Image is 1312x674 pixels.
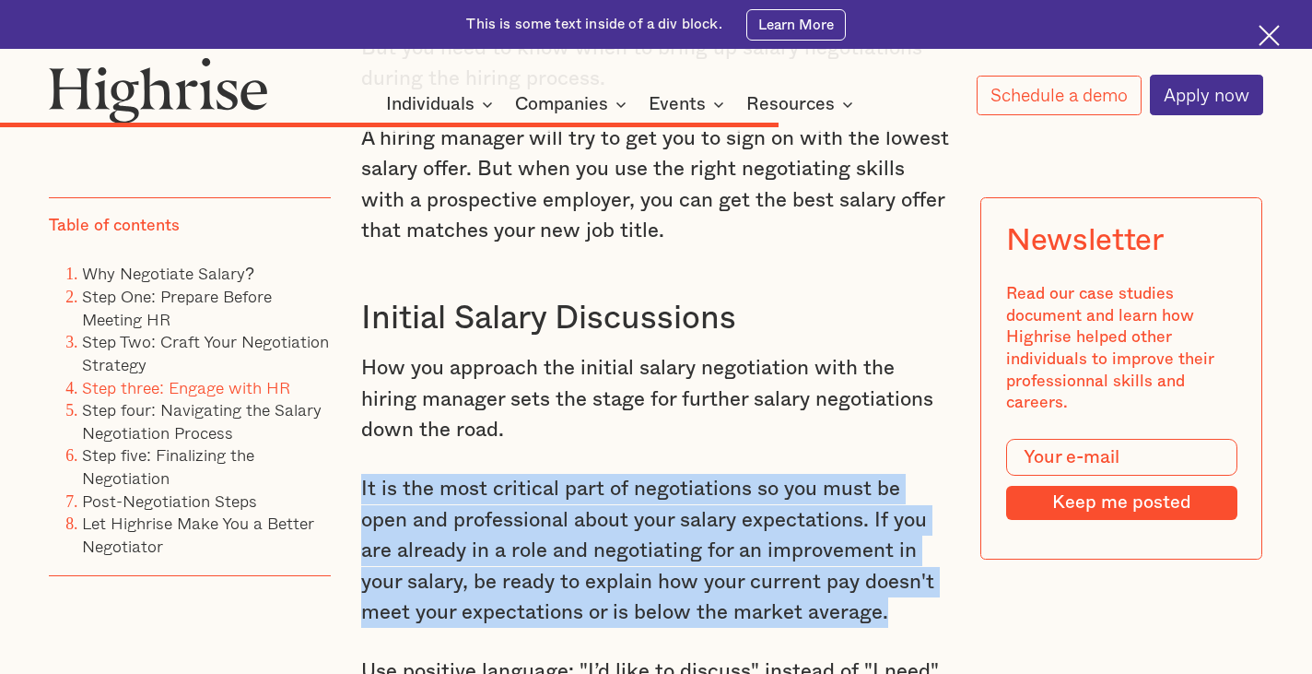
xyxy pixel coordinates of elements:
a: Schedule a demo [977,76,1142,115]
div: Companies [515,93,632,115]
a: Step three: Engage with HR [82,373,290,399]
a: Let Highrise Make You a Better Negotiator [82,510,314,559]
a: Post-Negotiation Steps [82,488,257,514]
form: Modal Form [1006,438,1237,520]
div: Newsletter [1006,222,1164,258]
a: Step One: Prepare Before Meeting HR [82,283,272,332]
a: Step Two: Craft Your Negotiation Strategy [82,328,329,377]
h3: Initial Salary Discussions [361,298,951,338]
div: Read our case studies document and learn how Highrise helped other individuals to improve their p... [1006,283,1237,414]
div: Resources [746,93,835,115]
div: Events [649,93,730,115]
p: How you approach the initial salary negotiation with the hiring manager sets the stage for furthe... [361,353,951,445]
div: This is some text inside of a div block. [466,15,721,34]
img: Cross icon [1259,25,1280,46]
p: It is the most critical part of negotiations so you must be open and professional about your sala... [361,474,951,628]
img: Highrise logo [49,57,268,124]
p: A hiring manager will try to get you to sign on with the lowest salary offer. But when you use th... [361,124,951,247]
a: Step four: Navigating the Salary Negotiation Process [82,396,322,445]
input: Your e-mail [1006,438,1237,475]
div: Individuals [386,93,498,115]
a: Step five: Finalizing the Negotiation [82,442,254,491]
a: Apply now [1150,75,1263,115]
div: Table of contents [49,214,180,236]
div: Individuals [386,93,474,115]
div: Resources [746,93,859,115]
div: Companies [515,93,608,115]
a: Why Negotiate Salary? [82,260,254,286]
a: Learn More [746,9,845,41]
div: Events [649,93,706,115]
input: Keep me posted [1006,485,1237,519]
